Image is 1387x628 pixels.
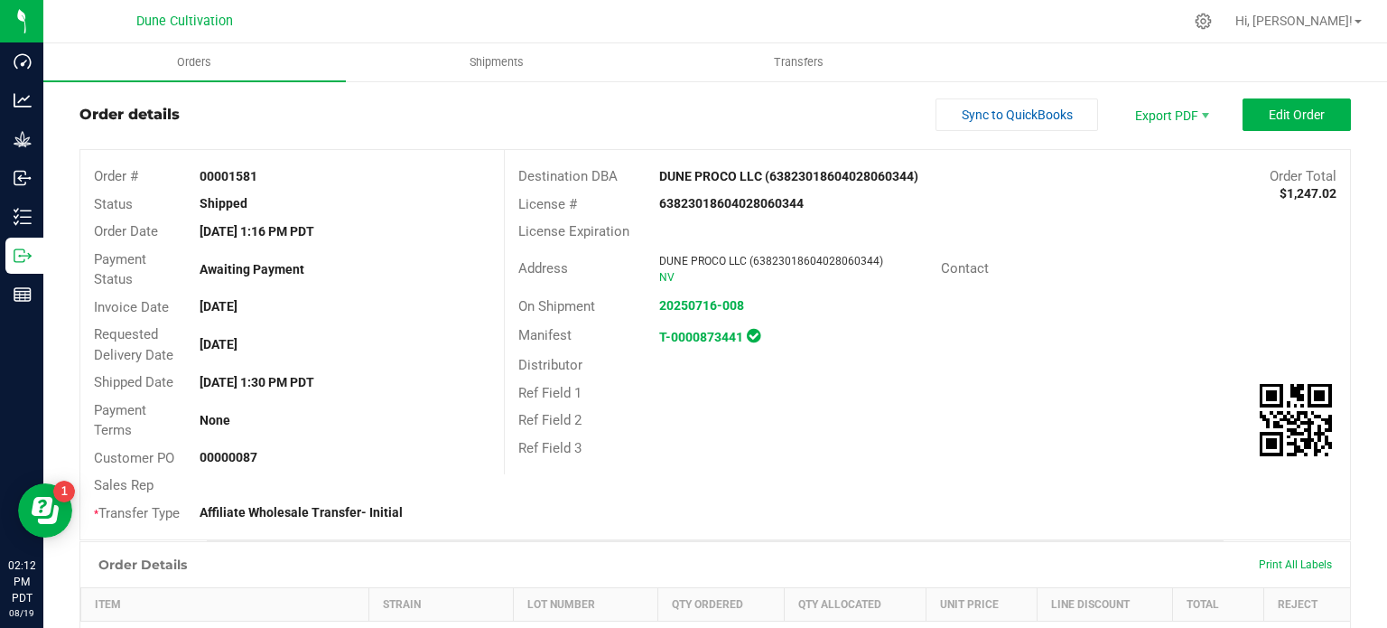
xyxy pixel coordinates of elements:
strong: None [200,413,230,427]
a: Shipments [346,43,648,81]
span: On Shipment [518,298,595,314]
span: Orders [153,54,236,70]
span: Customer PO [94,450,174,466]
span: Edit Order [1269,108,1325,122]
th: Reject [1264,588,1350,622]
span: Order Date [94,223,158,239]
a: 20250716-008 [659,298,744,313]
strong: Shipped [200,196,247,211]
strong: [DATE] 1:30 PM PDT [200,375,314,389]
th: Item [81,588,369,622]
span: Ref Field 3 [518,440,582,456]
div: Manage settings [1192,13,1215,30]
strong: 63823018604028060344 [659,196,804,211]
li: Export PDF [1116,98,1224,131]
th: Qty Allocated [785,588,926,622]
button: Sync to QuickBooks [936,98,1098,131]
inline-svg: Analytics [14,91,32,109]
span: Ref Field 1 [518,385,582,401]
inline-svg: Inventory [14,208,32,226]
span: Order Total [1270,168,1336,184]
th: Lot Number [513,588,657,622]
span: In Sync [747,326,760,345]
inline-svg: Inbound [14,169,32,187]
strong: [DATE] [200,299,237,314]
a: Orders [43,43,346,81]
a: T-0000873441 [659,330,743,344]
span: Sync to QuickBooks [962,108,1073,122]
span: Status [94,196,133,212]
th: Qty Ordered [657,588,784,622]
strong: [DATE] [200,337,237,351]
strong: 00001581 [200,169,257,183]
span: Payment Terms [94,402,146,439]
span: Shipments [445,54,548,70]
th: Line Discount [1037,588,1173,622]
span: Destination DBA [518,168,618,184]
span: Shipped Date [94,374,173,390]
qrcode: 00001581 [1260,384,1332,456]
iframe: Resource center [18,483,72,538]
span: Dune Cultivation [136,14,233,29]
span: Transfers [749,54,848,70]
div: Order details [79,104,180,126]
inline-svg: Dashboard [14,52,32,70]
h1: Order Details [98,558,187,572]
strong: $1,247.02 [1280,186,1336,201]
inline-svg: Reports [14,286,32,304]
span: Invoice Date [94,299,169,315]
span: Requested Delivery Date [94,326,173,363]
span: License Expiration [518,223,629,239]
span: Hi, [PERSON_NAME]! [1235,14,1353,28]
a: Transfers [648,43,951,81]
strong: Affiliate Wholesale Transfer- Initial [200,505,403,520]
strong: Awaiting Payment [200,262,304,277]
inline-svg: Grow [14,130,32,148]
span: Order # [94,168,138,184]
p: 08/19 [8,606,35,620]
span: Payment Status [94,251,146,288]
button: Edit Order [1243,98,1351,131]
span: Address [518,260,568,277]
strong: [DATE] 1:16 PM PDT [200,224,314,239]
span: Ref Field 2 [518,412,582,428]
span: Transfer Type [94,505,180,521]
span: NV [659,271,675,284]
th: Strain [369,588,514,622]
img: Scan me! [1260,384,1332,456]
inline-svg: Outbound [14,247,32,265]
th: Unit Price [926,588,1038,622]
span: Distributor [518,357,582,373]
strong: 00000087 [200,450,257,464]
span: Sales Rep [94,477,154,493]
strong: DUNE PROCO LLC (63823018604028060344) [659,169,918,183]
span: DUNE PROCO LLC (63823018604028060344) [659,255,883,267]
iframe: Resource center unread badge [53,481,75,502]
span: Manifest [518,327,572,343]
th: Total [1173,588,1264,622]
span: Contact [941,260,989,277]
span: Print All Labels [1259,558,1332,571]
span: License # [518,196,577,212]
p: 02:12 PM PDT [8,558,35,606]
